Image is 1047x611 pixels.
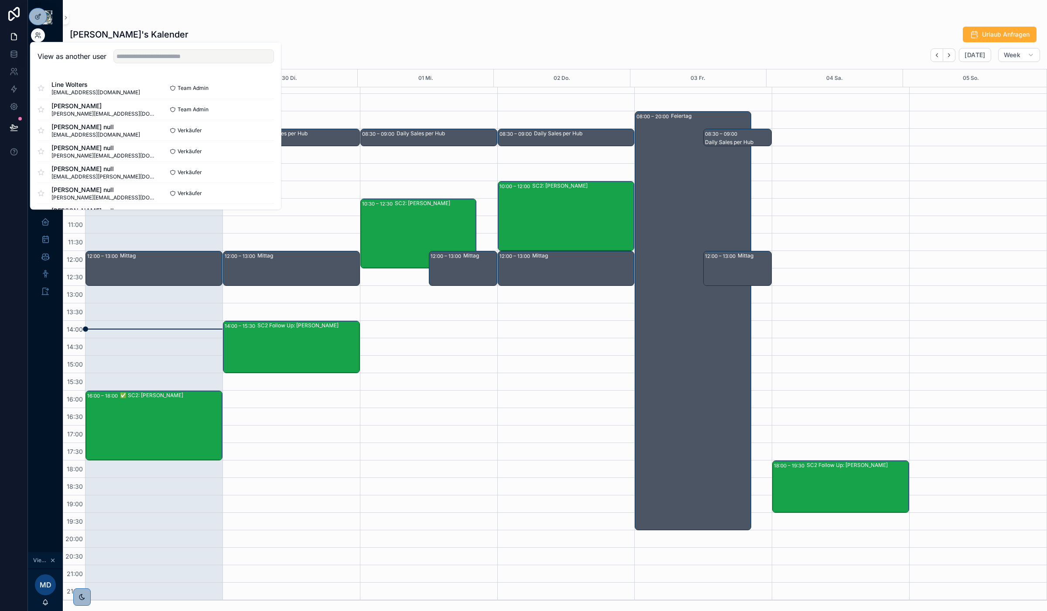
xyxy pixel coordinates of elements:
[65,291,85,298] span: 13:00
[361,199,476,268] div: 10:30 – 12:30SC2: [PERSON_NAME]
[65,483,85,490] span: 18:30
[998,48,1040,62] button: Week
[500,182,532,191] div: 10:00 – 12:00
[87,252,120,261] div: 12:00 – 13:00
[65,395,85,403] span: 16:00
[738,252,771,259] div: Mittag
[532,252,634,259] div: Mittag
[705,130,739,138] div: 08:30 – 09:00
[178,127,202,134] span: Verkäufer
[431,252,463,261] div: 12:00 – 13:00
[66,221,85,228] span: 11:00
[51,194,156,201] span: [PERSON_NAME][EMAIL_ADDRESS][DOMAIN_NAME]
[223,129,359,146] div: 08:30 – 09:00Daily Sales per Hub
[86,251,222,285] div: 12:00 – 13:00Mittag
[65,326,85,333] span: 14:00
[51,80,140,89] span: Line Wolters
[65,587,85,595] span: 21:30
[40,580,51,590] span: MD
[63,553,85,560] span: 20:30
[65,413,85,420] span: 16:30
[959,48,991,62] button: [DATE]
[773,461,909,512] div: 18:00 – 19:30SC2 Follow Up: [PERSON_NAME]
[65,430,85,438] span: 17:00
[807,462,908,469] div: SC2 Follow Up: [PERSON_NAME]
[51,165,156,173] span: [PERSON_NAME] null
[931,48,943,62] button: Back
[532,182,634,189] div: SC2: [PERSON_NAME]
[826,69,843,87] button: 04 Sa.
[51,131,140,138] span: [EMAIL_ADDRESS][DOMAIN_NAME]
[774,461,807,470] div: 18:00 – 19:30
[66,238,85,246] span: 11:30
[225,322,257,330] div: 14:00 – 15:30
[362,130,397,138] div: 08:30 – 09:00
[65,448,85,455] span: 17:30
[63,535,85,542] span: 20:00
[65,570,85,577] span: 21:00
[1004,51,1020,59] span: Week
[397,130,496,137] div: Daily Sales per Hub
[704,251,771,285] div: 12:00 – 13:00Mittag
[38,51,106,62] h2: View as another user
[963,27,1037,42] button: Urlaub Anfragen
[554,69,570,87] button: 02 Do.
[282,69,297,87] button: 30 Di.
[120,392,222,399] div: ✅ SC2: [PERSON_NAME]
[87,391,120,400] div: 16:00 – 18:00
[395,200,476,207] div: SC2: [PERSON_NAME]
[65,203,85,211] span: 10:30
[963,69,979,87] button: 05 So.
[498,129,634,146] div: 08:30 – 09:00Daily Sales per Hub
[498,182,634,251] div: 10:00 – 12:00SC2: [PERSON_NAME]
[500,130,534,138] div: 08:30 – 09:00
[498,251,634,285] div: 12:00 – 13:00Mittag
[705,139,771,146] div: Daily Sales per Hub
[65,343,85,350] span: 14:30
[223,321,359,373] div: 14:00 – 15:30SC2 Follow Up: [PERSON_NAME]
[178,106,209,113] span: Team Admin
[51,102,156,110] span: [PERSON_NAME]
[705,252,738,261] div: 12:00 – 13:00
[257,322,359,329] div: SC2 Follow Up: [PERSON_NAME]
[65,256,85,263] span: 12:00
[225,252,257,261] div: 12:00 – 13:00
[429,251,497,285] div: 12:00 – 13:00Mittag
[178,169,202,176] span: Verkäufer
[51,144,156,152] span: [PERSON_NAME] null
[51,152,156,159] span: [PERSON_NAME][EMAIL_ADDRESS][DOMAIN_NAME]
[65,465,85,473] span: 18:00
[259,130,359,137] div: Daily Sales per Hub
[418,69,433,87] button: 01 Mi.
[28,35,63,311] div: scrollable content
[534,130,634,137] div: Daily Sales per Hub
[86,391,222,460] div: 16:00 – 18:00✅ SC2: [PERSON_NAME]
[65,500,85,508] span: 19:00
[362,199,395,208] div: 10:30 – 12:30
[51,89,140,96] span: [EMAIL_ADDRESS][DOMAIN_NAME]
[965,51,985,59] span: [DATE]
[636,112,671,121] div: 08:00 – 20:00
[65,518,85,525] span: 19:30
[65,360,85,368] span: 15:00
[691,69,705,87] button: 03 Fr.
[33,557,48,564] span: Viewing as [PERSON_NAME]
[178,148,202,155] span: Verkäufer
[671,113,750,120] div: Feiertag
[178,85,209,92] span: Team Admin
[70,28,188,41] h1: [PERSON_NAME]'s Kalender
[51,123,140,131] span: [PERSON_NAME] null
[65,308,85,316] span: 13:30
[120,252,222,259] div: Mittag
[51,206,156,215] span: [PERSON_NAME] null
[65,378,85,385] span: 15:30
[463,252,496,259] div: Mittag
[223,251,359,285] div: 12:00 – 13:00Mittag
[51,173,156,180] span: [EMAIL_ADDRESS][PERSON_NAME][DOMAIN_NAME]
